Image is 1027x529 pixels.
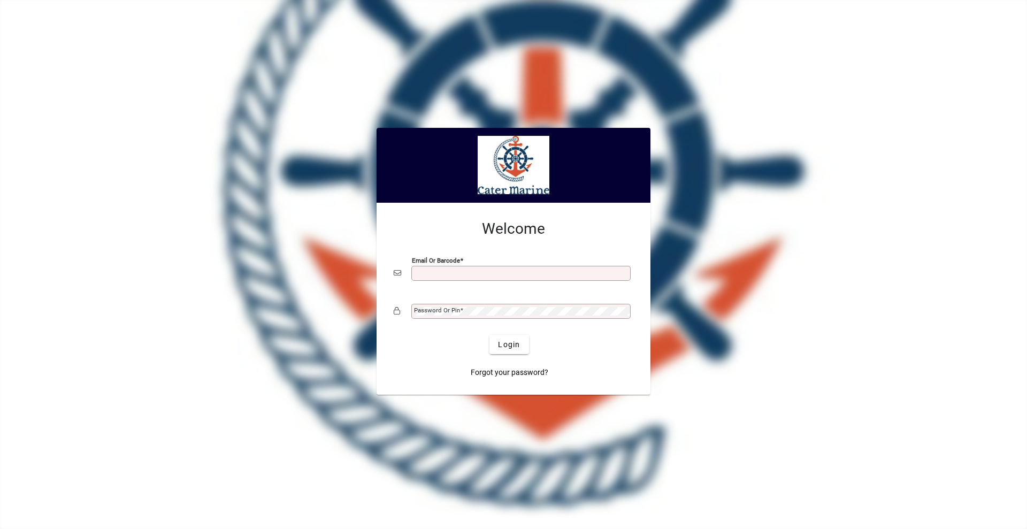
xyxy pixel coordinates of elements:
[414,306,460,314] mat-label: Password or Pin
[489,335,528,354] button: Login
[412,257,460,264] mat-label: Email or Barcode
[466,363,553,382] a: Forgot your password?
[394,220,633,238] h2: Welcome
[498,339,520,350] span: Login
[471,367,548,378] span: Forgot your password?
